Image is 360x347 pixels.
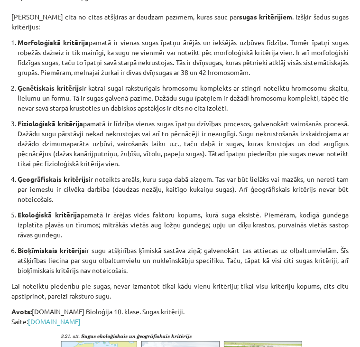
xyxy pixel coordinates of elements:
a: [DOMAIN_NAME] [28,317,81,326]
strong: Avots: [11,307,32,316]
p: pamatā ir ārējas vides faktoru kopums, kurā suga eksistē. Piemēram, kodīgā gundega izplatīta pļav... [18,210,349,240]
strong: Ģenētiskais kritērijs [18,84,82,92]
p: pamatā ir vienas sugas īpatņu ārējās un iekšējās uzbūves līdzība. Tomēr īpatņi sugas robežās dažr... [18,38,349,77]
p: Lai noteiktu piederību pie sugas, nevar izmantot tikai kādu vienu kritēriju; tikai visu kritēriju... [11,281,349,301]
strong: Ekoloģiskā kritērija [18,210,81,219]
strong: Bioķīmiskais kritērijs [18,246,85,254]
p: ir noteikts areāls, kuru suga dabā aizņem. Tas var būt lielāks vai mazāks, un nereti tam par ieme... [18,174,349,204]
strong: Morfoloģiskā kritērija [18,38,89,47]
strong: sugas kritērijiem [239,12,292,21]
p: ir sugu atšķirības ķīmiskā sastāva ziņā; galvenokārt tas attiecas uz olbaltumvielām. Šīs atšķirīb... [18,245,349,275]
p: ir katrai sugai raksturīgais hromosomu komplekts ar stingri noteiktu hromosomu skaitu, lielumu un... [18,83,349,113]
p: pamatā ir līdzība vienas sugas īpatņu dzīvības procesos, galvenokārt vairošanās procesā. Dažādu s... [18,119,349,169]
strong: Fizioloģiskā kritērija [18,119,83,128]
p: [DOMAIN_NAME] Bioloģija 10. klase. Sugas kritēriji. Saite: [11,307,349,327]
strong: Ģeogrāfiskais kritērijs [18,175,89,183]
